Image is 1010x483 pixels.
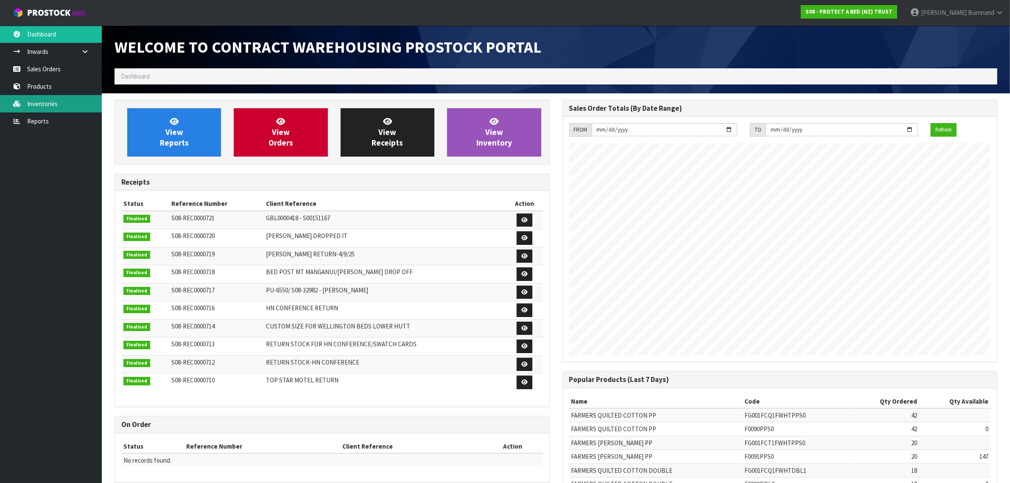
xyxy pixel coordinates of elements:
[123,305,150,313] span: Finalised
[172,268,215,276] span: S08-REC0000718
[569,408,743,422] td: FARMERS QUILTED COTTON PP
[184,440,340,453] th: Reference Number
[919,422,990,436] td: 0
[170,197,264,211] th: Reference Number
[569,450,743,463] td: FARMERS [PERSON_NAME] PP
[569,104,991,112] h3: Sales Order Totals (By Date Range)
[172,214,215,222] span: S08-REC0000721
[372,116,403,148] span: View Receipts
[115,37,541,57] span: Welcome to Contract Warehousing ProStock Portal
[341,108,434,157] a: ViewReceipts
[919,395,990,408] th: Qty Available
[121,72,150,80] span: Dashboard
[234,108,327,157] a: ViewOrders
[172,250,215,258] span: S08-REC0000719
[13,7,23,18] img: cube-alt.png
[569,422,743,436] td: FARMERS QUILTED COTTON PP
[506,197,543,211] th: Action
[968,8,994,17] span: Burnnand
[851,395,920,408] th: Qty Ordered
[569,463,743,477] td: FARMERS QUILTED COTTON DOUBLE
[123,377,150,385] span: Finalised
[569,436,743,449] td: FARMERS [PERSON_NAME] PP
[851,408,920,422] td: 42
[266,322,410,330] span: CUSTOM SIZE FOR WELLINGTON BEDS LOWER HUTT
[121,197,170,211] th: Status
[121,453,543,467] td: No records found.
[123,359,150,368] span: Finalised
[266,250,355,258] span: [PERSON_NAME] RETURN-4/9/25
[123,287,150,295] span: Finalised
[569,376,991,384] h3: Popular Products (Last 7 Days)
[742,395,851,408] th: Code
[742,450,851,463] td: F0091PPS0
[121,178,543,186] h3: Receipts
[266,286,368,294] span: PU-6550/ S08-32982 - [PERSON_NAME]
[340,440,482,453] th: Client Reference
[123,323,150,331] span: Finalised
[172,322,215,330] span: S08-REC0000714
[750,123,766,137] div: TO
[482,440,543,453] th: Action
[172,376,215,384] span: S08-REC0000710
[123,269,150,277] span: Finalised
[127,108,221,157] a: ViewReports
[27,7,70,18] span: ProStock
[123,215,150,223] span: Finalised
[921,8,967,17] span: [PERSON_NAME]
[123,233,150,241] span: Finalised
[266,358,359,366] span: RETURN STOCK-HN CONFERENCE
[851,463,920,477] td: 18
[123,341,150,349] span: Finalised
[72,9,85,17] small: WMS
[123,251,150,259] span: Finalised
[931,123,957,137] button: Refresh
[266,268,413,276] span: BED POST MT MANGANUI/[PERSON_NAME] DROP OFF
[266,304,338,312] span: HN CONFERENCE RETURN
[121,421,543,429] h3: On Order
[172,286,215,294] span: S08-REC0000717
[851,436,920,449] td: 20
[742,408,851,422] td: FG001FCQ1FWHTPPS0
[121,440,184,453] th: Status
[266,376,339,384] span: TOP STAR MOTEL RETURN
[919,450,990,463] td: 147
[476,116,512,148] span: View Inventory
[851,450,920,463] td: 20
[172,340,215,348] span: S08-REC0000713
[447,108,541,157] a: ViewInventory
[172,232,215,240] span: S08-REC0000720
[266,232,347,240] span: [PERSON_NAME] DROPPED IT
[569,123,592,137] div: FROM
[742,463,851,477] td: FG001FCQ1FWHTDBL1
[266,214,330,222] span: GBL0000418 - S00151167
[742,436,851,449] td: FG001FCT1FWHTPPS0
[172,358,215,366] span: S08-REC0000712
[160,116,189,148] span: View Reports
[266,340,417,348] span: RETURN STOCK FOR HN CONFERENCE/SWATCH CARDS
[742,422,851,436] td: F0090PPS0
[264,197,506,211] th: Client Reference
[569,395,743,408] th: Name
[851,422,920,436] td: 42
[269,116,293,148] span: View Orders
[806,8,892,15] strong: S08 - PROTECT A BED (NZ) TRUST
[172,304,215,312] span: S08-REC0000716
